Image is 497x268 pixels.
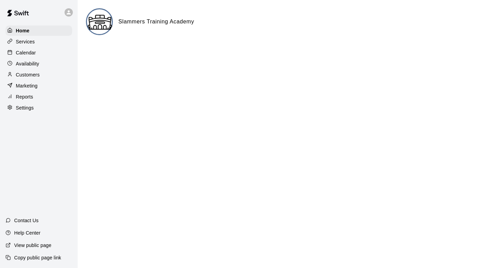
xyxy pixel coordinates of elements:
[6,70,72,80] a: Customers
[16,104,34,111] p: Settings
[16,49,36,56] p: Calendar
[16,93,33,100] p: Reports
[16,82,38,89] p: Marketing
[118,17,194,26] h6: Slammers Training Academy
[6,25,72,36] a: Home
[6,103,72,113] a: Settings
[16,60,39,67] p: Availability
[6,37,72,47] a: Services
[14,242,51,249] p: View public page
[14,254,61,261] p: Copy public page link
[6,92,72,102] a: Reports
[14,229,40,236] p: Help Center
[16,27,30,34] p: Home
[6,48,72,58] a: Calendar
[87,9,113,35] img: Slammers Training Academy logo
[16,38,35,45] p: Services
[6,59,72,69] a: Availability
[6,81,72,91] a: Marketing
[16,71,40,78] p: Customers
[14,217,39,224] p: Contact Us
